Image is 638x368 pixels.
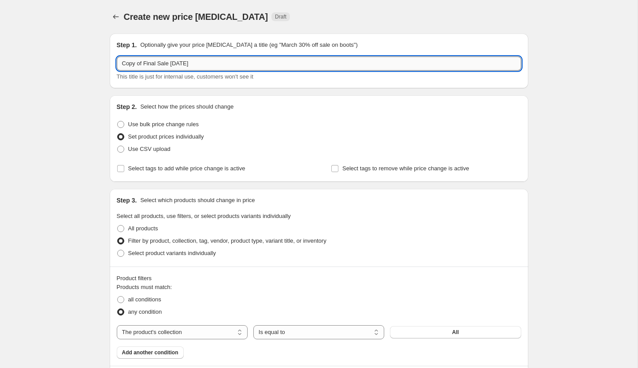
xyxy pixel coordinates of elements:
button: Price change jobs [110,11,122,23]
p: Optionally give your price [MEDICAL_DATA] a title (eg "March 30% off sale on boots") [140,41,357,49]
div: Product filters [117,274,521,283]
h2: Step 2. [117,102,137,111]
span: Use bulk price change rules [128,121,199,128]
span: Set product prices individually [128,133,204,140]
span: Filter by product, collection, tag, vendor, product type, variant title, or inventory [128,237,326,244]
span: All products [128,225,158,232]
span: Select all products, use filters, or select products variants individually [117,213,291,219]
p: Select how the prices should change [140,102,234,111]
span: Create new price [MEDICAL_DATA] [124,12,268,22]
button: Add another condition [117,346,184,359]
span: Select product variants individually [128,250,216,256]
span: all conditions [128,296,161,303]
h2: Step 3. [117,196,137,205]
span: This title is just for internal use, customers won't see it [117,73,253,80]
span: any condition [128,308,162,315]
span: Use CSV upload [128,146,171,152]
span: Select tags to add while price change is active [128,165,245,172]
span: Draft [275,13,286,20]
h2: Step 1. [117,41,137,49]
span: Select tags to remove while price change is active [342,165,469,172]
span: All [452,329,459,336]
input: 30% off holiday sale [117,56,521,71]
p: Select which products should change in price [140,196,255,205]
span: Add another condition [122,349,178,356]
span: Products must match: [117,284,172,290]
button: All [390,326,521,338]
